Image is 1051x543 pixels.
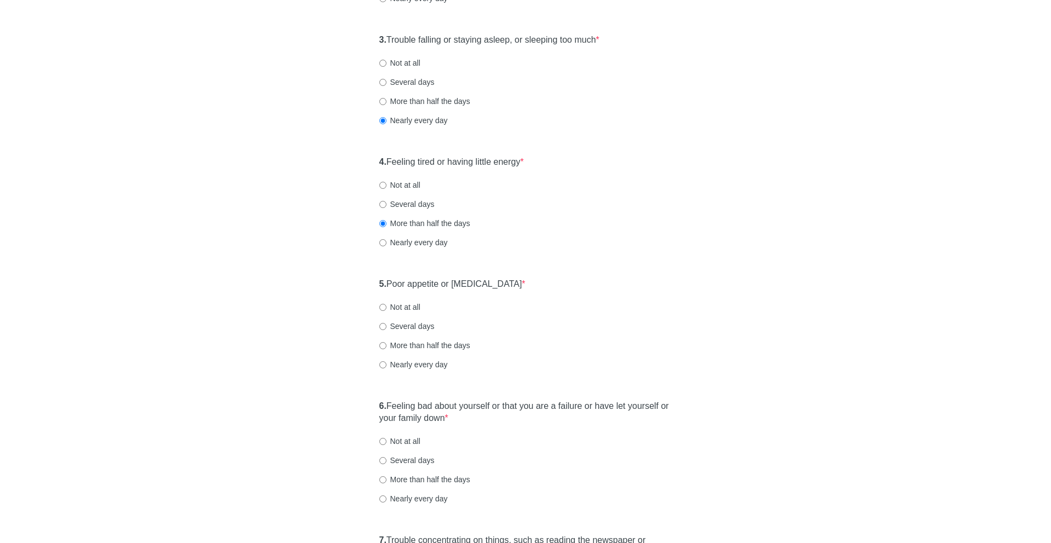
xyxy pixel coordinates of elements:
input: Several days [379,323,386,330]
input: Not at all [379,60,386,67]
label: Not at all [379,436,420,447]
label: Nearly every day [379,493,448,504]
label: Nearly every day [379,359,448,370]
label: More than half the days [379,96,470,107]
label: More than half the days [379,340,470,351]
input: Several days [379,201,386,208]
label: Nearly every day [379,237,448,248]
label: Several days [379,77,435,88]
input: Nearly every day [379,117,386,124]
strong: 6. [379,401,386,411]
input: Not at all [379,182,386,189]
input: More than half the days [379,476,386,483]
label: Nearly every day [379,115,448,126]
input: More than half the days [379,220,386,227]
input: Nearly every day [379,495,386,502]
label: More than half the days [379,218,470,229]
label: More than half the days [379,474,470,485]
input: More than half the days [379,342,386,349]
strong: 4. [379,157,386,166]
label: Not at all [379,180,420,190]
label: Not at all [379,57,420,68]
input: Not at all [379,438,386,445]
input: Not at all [379,304,386,311]
input: Several days [379,457,386,464]
label: Feeling tired or having little energy [379,156,524,169]
label: Trouble falling or staying asleep, or sleeping too much [379,34,599,47]
label: Not at all [379,302,420,313]
input: Several days [379,79,386,86]
label: Several days [379,321,435,332]
label: Feeling bad about yourself or that you are a failure or have let yourself or your family down [379,400,672,425]
label: Several days [379,455,435,466]
label: Several days [379,199,435,210]
input: Nearly every day [379,239,386,246]
strong: 5. [379,279,386,288]
input: Nearly every day [379,361,386,368]
input: More than half the days [379,98,386,105]
strong: 3. [379,35,386,44]
label: Poor appetite or [MEDICAL_DATA] [379,278,525,291]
